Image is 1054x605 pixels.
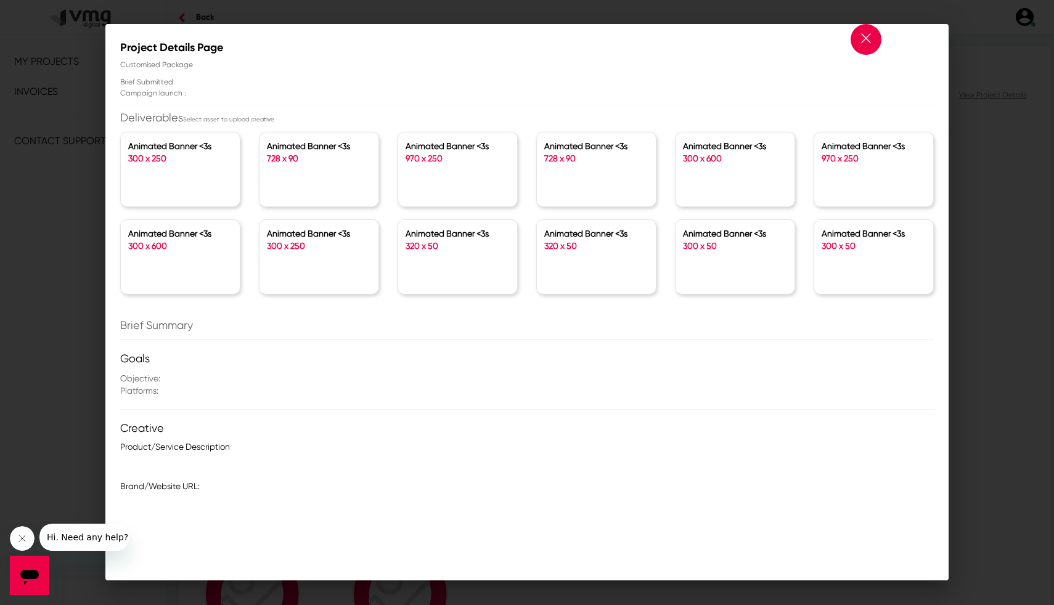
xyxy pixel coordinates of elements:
div: 728 x 90 [267,152,372,164]
p: Goals [120,352,934,365]
div: Animated Banner <3s [128,227,233,240]
span: Select asset to upload creative [183,116,274,123]
div: Animated Banner <3s [822,140,926,152]
div: Animated Banner <3s [406,227,510,240]
div: 320 x 50 [544,240,649,252]
div: Animated Banner <3s [406,140,510,152]
strong: Project Details Page [120,41,223,54]
p: Campaign launch : [120,87,518,99]
div: Animated Banner <3s [544,140,649,152]
div: 300 x 600 [683,152,788,164]
p: Brief Summary [120,319,865,331]
iframe: Close message [10,526,35,551]
p: Creative [120,422,934,434]
div: Animated Banner <3s [267,227,372,240]
iframe: Button to launch messaging window [10,556,49,595]
div: 300 x 250 [128,152,233,164]
div: 300 x 50 [822,240,926,252]
iframe: Message from company [39,524,129,551]
div: Animated Banner <3s [683,227,788,240]
span: Objective: [120,373,160,383]
div: 300 x 250 [267,240,372,252]
p: Headline [120,505,934,517]
span: Platforms: [120,386,158,396]
div: Animated Banner <3s [267,140,372,152]
div: Animated Banner <3s [128,140,233,152]
div: Animated Banner <3s [822,227,926,240]
p: Brief Submitted [120,76,518,87]
div: Animated Banner <3s [683,140,788,152]
p: Product/Service Description [120,441,934,453]
img: close_white_icon.svg [861,33,871,43]
div: 300 x 50 [683,240,788,252]
p: Deliverables [120,112,934,126]
div: 970 x 250 [822,152,926,164]
span: Brand/Website URL: [120,481,200,491]
div: 728 x 90 [544,152,649,164]
div: 300 x 600 [128,240,233,252]
div: 320 x 50 [406,240,510,252]
p: Customised Package [120,59,934,70]
div: 970 x 250 [406,152,510,164]
div: Animated Banner <3s [544,227,649,240]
